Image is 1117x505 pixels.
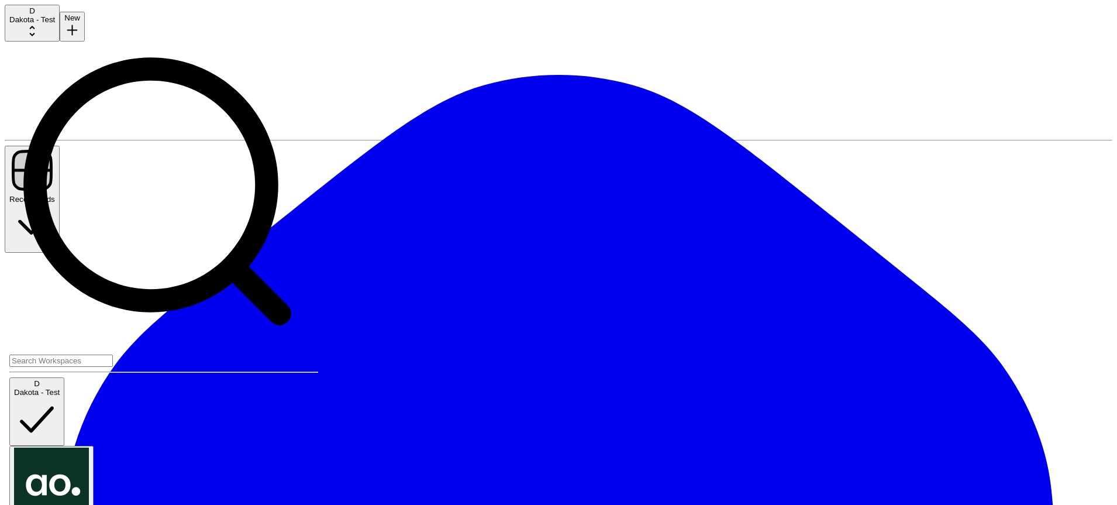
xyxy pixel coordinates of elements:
[9,355,113,367] input: Search Workspaces
[29,6,35,15] span: D
[9,43,318,496] div: Workspace: Dakota - Test
[9,15,55,24] span: Dakota - Test
[5,5,60,42] button: Workspace: Dakota - Test
[34,379,40,388] span: D
[60,12,85,42] button: New
[14,388,60,397] span: Dakota - Test
[64,13,80,22] span: New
